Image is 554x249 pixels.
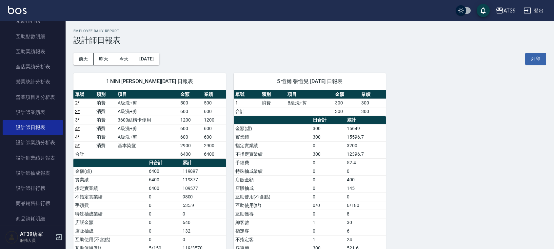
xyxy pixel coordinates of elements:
[73,36,546,45] h3: 設計師日報表
[234,175,311,184] td: 店販金額
[345,201,386,210] td: 6/180
[5,231,18,244] img: Person
[3,211,63,226] a: 商品消耗明細
[3,13,63,29] a: 互助排行榜
[345,210,386,218] td: 8
[234,133,311,141] td: 實業績
[181,159,226,167] th: 累計
[73,184,147,192] td: 指定實業績
[311,235,345,244] td: 1
[3,166,63,181] a: 設計師抽成報表
[360,90,386,99] th: 業績
[234,210,311,218] td: 互助獲得
[114,53,134,65] button: 今天
[73,90,226,159] table: a dense table
[202,107,226,116] td: 600
[345,116,386,125] th: 累計
[234,167,311,175] td: 特殊抽成業績
[311,184,345,192] td: 0
[181,201,226,210] td: 535.9
[20,238,53,243] p: 服務人員
[202,124,226,133] td: 600
[147,184,181,192] td: 6400
[3,44,63,59] a: 互助業績報表
[311,124,345,133] td: 300
[311,141,345,150] td: 0
[3,105,63,120] a: 設計師業績表
[181,227,226,235] td: 132
[260,90,286,99] th: 類別
[73,210,147,218] td: 特殊抽成業績
[95,124,116,133] td: 消費
[286,99,333,107] td: B級洗+剪
[202,116,226,124] td: 1200
[311,150,345,158] td: 300
[311,218,345,227] td: 1
[345,133,386,141] td: 15596.7
[3,59,63,74] a: 全店業績分析表
[73,29,546,33] h2: Employee Daily Report
[311,175,345,184] td: 0
[202,150,226,158] td: 6400
[181,218,226,227] td: 640
[3,74,63,89] a: 營業統計分析表
[521,5,546,17] button: 登出
[493,4,518,17] button: AT39
[345,192,386,201] td: 0
[345,141,386,150] td: 3200
[234,235,311,244] td: 不指定客
[147,235,181,244] td: 0
[73,53,94,65] button: 前天
[179,99,202,107] td: 500
[147,227,181,235] td: 0
[73,90,95,99] th: 單號
[73,167,147,175] td: 金額(虛)
[345,184,386,192] td: 145
[234,158,311,167] td: 手續費
[181,235,226,244] td: 0
[3,90,63,105] a: 營業項目月分析表
[202,141,226,150] td: 2900
[202,99,226,107] td: 500
[234,218,311,227] td: 總客數
[345,158,386,167] td: 52.4
[95,133,116,141] td: 消費
[311,227,345,235] td: 0
[81,78,218,85] span: 1 NiNi [PERSON_NAME][DATE] 日報表
[73,201,147,210] td: 手續費
[179,124,202,133] td: 600
[286,90,333,99] th: 項目
[360,107,386,116] td: 300
[179,107,202,116] td: 600
[260,99,286,107] td: 消費
[3,150,63,166] a: 設計師業績月報表
[345,227,386,235] td: 6
[345,175,386,184] td: 400
[234,124,311,133] td: 金額(虛)
[234,141,311,150] td: 指定實業績
[311,192,345,201] td: 0
[73,218,147,227] td: 店販金額
[147,192,181,201] td: 0
[147,159,181,167] th: 日合計
[3,29,63,44] a: 互助點數明細
[147,167,181,175] td: 6400
[504,7,516,15] div: AT39
[94,53,114,65] button: 昨天
[242,78,378,85] span: 5 愷爾 張愷兒 [DATE] 日報表
[234,201,311,210] td: 互助使用(點)
[116,90,179,99] th: 項目
[147,175,181,184] td: 6400
[525,53,546,65] button: 列印
[345,124,386,133] td: 15649
[333,107,360,116] td: 300
[116,133,179,141] td: A級洗+剪
[234,107,260,116] td: 合計
[311,158,345,167] td: 0
[134,53,159,65] button: [DATE]
[116,124,179,133] td: A級洗+剪
[147,210,181,218] td: 0
[116,116,179,124] td: 3600結構卡使用
[234,192,311,201] td: 互助使用(不含點)
[179,133,202,141] td: 600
